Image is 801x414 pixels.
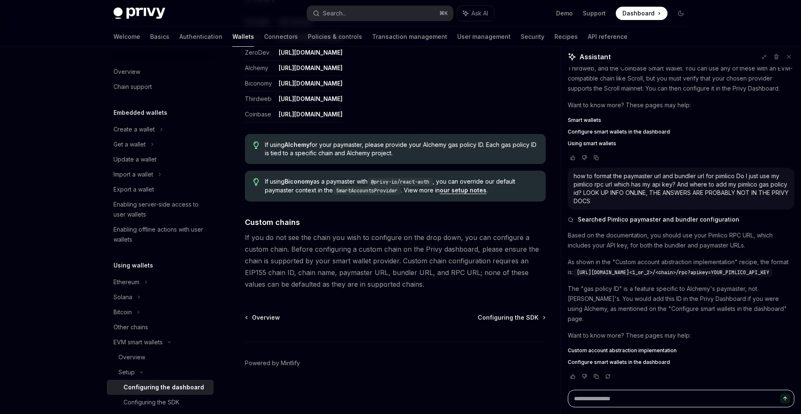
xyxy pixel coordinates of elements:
a: [URL][DOMAIN_NAME] [279,111,343,118]
h5: Embedded wallets [113,108,167,118]
a: Wallets [232,27,254,47]
svg: Tip [253,141,259,149]
span: Smart wallets [568,117,601,124]
p: The "gas policy ID" is a feature specific to Alchemy's paymaster, not [PERSON_NAME]'s. You would ... [568,284,794,324]
div: Search... [323,8,346,18]
a: Policies & controls [308,27,362,47]
div: Update a wallet [113,154,156,164]
span: Dashboard [622,9,655,18]
a: [URL][DOMAIN_NAME] [279,80,343,87]
a: Export a wallet [107,182,214,197]
a: Configure smart wallets in the dashboard [568,129,794,135]
td: ZeroDev [245,45,275,61]
a: Enabling server-side access to user wallets [107,197,214,222]
div: Create a wallet [113,124,155,134]
span: Configure smart wallets in the dashboard [568,129,670,135]
a: Recipes [554,27,578,47]
div: Export a wallet [113,184,154,194]
a: Security [521,27,544,47]
div: Configuring the SDK [123,397,179,407]
a: Using smart wallets [568,140,794,147]
a: Welcome [113,27,140,47]
p: Want to know more? These pages may help: [568,100,794,110]
span: Configuring the SDK [478,313,539,322]
button: Toggle dark mode [674,7,688,20]
div: Overview [118,352,145,362]
span: Ask AI [471,9,488,18]
strong: Biconomy [285,178,313,185]
div: Other chains [113,322,148,332]
div: Ethereum [113,277,139,287]
span: ⌘ K [439,10,448,17]
div: Enabling offline actions with user wallets [113,225,209,245]
div: how to format the paymaster url and bundler url for pimlico Do I just use my pimlico rpc url whic... [574,172,788,205]
span: Overview [252,313,280,322]
p: Want to know more? These pages may help: [568,331,794,341]
a: [URL][DOMAIN_NAME] [279,49,343,56]
a: Enabling offline actions with user wallets [107,222,214,247]
a: Configure smart wallets in the dashboard [568,359,794,366]
span: If using for your paymaster, please provide your Alchemy gas policy ID. Each gas policy ID is tie... [265,141,537,157]
a: Other chains [107,320,214,335]
button: Search...⌘K [307,6,453,21]
td: Coinbase [245,107,275,122]
div: Get a wallet [113,139,146,149]
code: SmartAccountsProvider [333,187,401,195]
div: Enabling server-side access to user wallets [113,199,209,220]
div: Overview [113,67,140,77]
a: [URL][DOMAIN_NAME] [279,64,343,72]
strong: Alchemy [285,141,310,148]
div: Chain support [113,82,152,92]
p: Based on the documentation, you should use your Pimlico RPC URL, which includes your API key, for... [568,230,794,250]
a: Configuring the dashboard [107,380,214,395]
span: If using as a paymaster with , you can override our default paymaster context in the . View more ... [265,177,537,195]
a: Smart wallets [568,117,794,124]
p: Privy supports Kernel (ZeroDev), Biconomy, Light Account (Alchemy), Safe, Thirdweb, and the Coinb... [568,53,794,93]
button: Ask AI [457,6,494,21]
a: Powered by Mintlify [245,359,300,367]
a: Configuring the SDK [107,395,214,410]
div: Configuring the dashboard [123,382,204,392]
img: dark logo [113,8,165,19]
a: Custom account abstraction implementation [568,347,794,354]
a: Overview [246,313,280,322]
div: Setup [118,367,135,377]
a: Authentication [179,27,222,47]
div: EVM smart wallets [113,337,163,347]
a: Chain support [107,79,214,94]
a: Update a wallet [107,152,214,167]
a: Basics [150,27,169,47]
div: Solana [113,292,132,302]
span: Searched Pimlico paymaster and bundler configuration [578,215,739,224]
a: Transaction management [372,27,447,47]
span: [URL][DOMAIN_NAME]<1_or_2>/<chain>/rpc?apikey=YOUR_PIMLICO_API_KEY [577,269,769,276]
a: our setup notes [440,187,486,194]
span: Using smart wallets [568,140,616,147]
a: Dashboard [616,7,667,20]
a: Overview [107,350,214,365]
span: Configure smart wallets in the dashboard [568,359,670,366]
a: Support [583,9,606,18]
p: As shown in the "Custom account abstraction implementation" recipe, the format is: [568,257,794,277]
h5: Using wallets [113,260,153,270]
a: Configuring the SDK [478,313,545,322]
button: Send message [780,394,790,404]
span: If you do not see the chain you wish to configure on the drop down, you can configure a custom ch... [245,232,546,290]
a: API reference [588,27,627,47]
a: Connectors [264,27,298,47]
span: Custom chains [245,217,300,228]
a: Demo [556,9,573,18]
code: @privy-io/react-auth [368,178,433,186]
a: Overview [107,64,214,79]
div: Import a wallet [113,169,153,179]
td: Biconomy [245,76,275,91]
span: Assistant [579,52,611,62]
td: Thirdweb [245,91,275,107]
button: Searched Pimlico paymaster and bundler configuration [568,215,794,224]
a: User management [457,27,511,47]
a: [URL][DOMAIN_NAME] [279,95,343,103]
svg: Tip [253,178,259,186]
span: Custom account abstraction implementation [568,347,677,354]
td: Alchemy [245,61,275,76]
div: Bitcoin [113,307,132,317]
